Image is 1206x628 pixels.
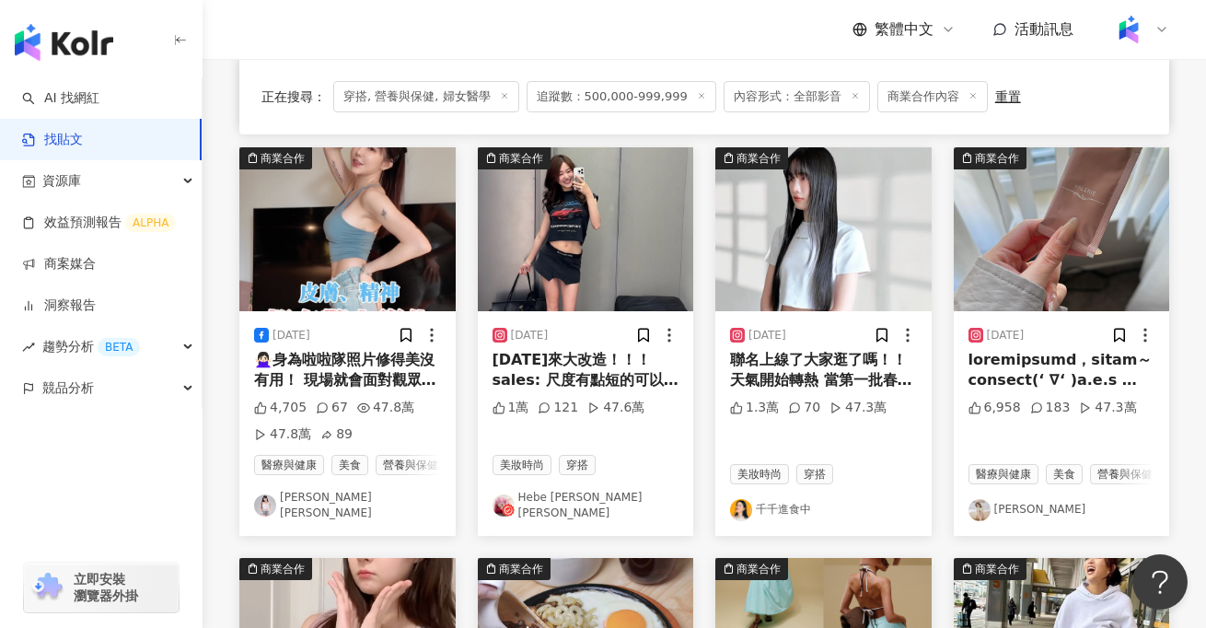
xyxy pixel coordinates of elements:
[736,560,781,578] div: 商業合作
[22,214,176,232] a: 效益預測報告ALPHA
[1015,20,1073,38] span: 活動訊息
[968,399,1021,417] div: 6,958
[22,255,96,273] a: 商案媒合
[273,328,310,343] div: [DATE]
[254,350,441,391] div: 🙅🏻‍♀️身為啦啦隊照片修得美沒有用！ 現場就會面對觀眾的近距離檢視🔍 本人也要有好身材+發光的肌膚才行💪🏻 最近維持好狀態的好幫手想推薦給你們⬇️ 📍[PERSON_NAME]《肌力動能輕蛋白...
[22,131,83,149] a: 找貼文
[320,425,353,444] div: 89
[254,399,307,417] div: 4,705
[724,81,870,112] span: 內容形式：全部影音
[987,328,1025,343] div: [DATE]
[499,149,543,168] div: 商業合作
[254,494,276,517] img: KOL Avatar
[74,571,138,604] span: 立即安裝 瀏覽器外掛
[493,494,515,517] img: KOL Avatar
[1132,554,1188,610] iframe: Help Scout Beacon - Open
[968,499,991,521] img: KOL Avatar
[730,499,752,521] img: KOL Avatar
[478,147,694,311] div: post-image商業合作
[511,328,549,343] div: [DATE]
[1079,399,1136,417] div: 47.3萬
[261,560,305,578] div: 商業合作
[730,399,779,417] div: 1.3萬
[1046,464,1083,484] span: 美食
[730,499,917,521] a: KOL Avatar千千進食中
[261,149,305,168] div: 商業合作
[875,19,933,40] span: 繁體中文
[1111,12,1146,47] img: Kolr%20app%20icon%20%281%29.png
[493,350,679,391] div: [DATE]來大改造！！！sales: 尺度有點短的可以嗎😆你們覺得時髦內褲風適合我嗎? Rate my new fit 1-10 這次的 巴黎世家x藍寶[PERSON_NAME]聯名很炫🩵 @...
[736,149,781,168] div: 商業合作
[968,499,1155,521] a: KOL Avatar[PERSON_NAME]
[715,147,932,311] div: post-image商業合作
[254,490,441,521] a: KOL Avatar[PERSON_NAME][PERSON_NAME]
[24,563,179,612] a: chrome extension立即安裝 瀏覽器外掛
[538,399,578,417] div: 121
[493,399,529,417] div: 1萬
[968,464,1038,484] span: 醫療與健康
[587,399,644,417] div: 47.6萬
[1030,399,1071,417] div: 183
[316,399,348,417] div: 67
[796,464,833,484] span: 穿搭
[22,341,35,354] span: rise
[98,338,140,356] div: BETA
[829,399,887,417] div: 47.3萬
[239,147,456,311] div: post-image商業合作
[478,147,694,311] img: post-image
[975,560,1019,578] div: 商業合作
[1090,464,1160,484] span: 營養與保健
[42,367,94,409] span: 競品分析
[499,560,543,578] div: 商業合作
[954,147,1170,311] div: post-image商業合作
[254,425,311,444] div: 47.8萬
[788,399,820,417] div: 70
[559,455,596,475] span: 穿搭
[995,89,1021,104] div: 重置
[331,455,368,475] span: 美食
[730,350,917,391] div: 聯名上線了大家逛了嗎！！ 天氣開始轉熱 當第一批春夏最時髦的人😆 在[GEOGRAPHIC_DATA]有各身高實穿的直播可以參考 或是看我的限動精華 🧡 渲染清新色調帶點大人感 休閒舒適帶點日系...
[357,399,414,417] div: 47.8萬
[22,89,99,108] a: searchAI 找網紅
[29,573,65,602] img: chrome extension
[254,455,324,475] span: 醫療與健康
[748,328,786,343] div: [DATE]
[715,147,932,311] img: post-image
[975,149,1019,168] div: 商業合作
[333,81,519,112] span: 穿搭, 營養與保健, 婦女醫學
[261,89,326,104] span: 正在搜尋 ：
[493,490,679,521] a: KOL AvatarHebe [PERSON_NAME] [PERSON_NAME]
[42,326,140,367] span: 趨勢分析
[42,160,81,202] span: 資源庫
[22,297,96,315] a: 洞察報告
[527,81,716,112] span: 追蹤數：500,000-999,999
[239,147,456,311] img: post-image
[15,24,113,61] img: logo
[493,455,551,475] span: 美妝時尚
[968,350,1155,391] div: loremipsumd，sitam～ consect(‘ ∇‘ )a.e.s ⁡ doeiusmodtem，incidid、utla。etdoloremagn，aliquaenim.a.mini...
[376,455,446,475] span: 營養與保健
[730,464,789,484] span: 美妝時尚
[877,81,988,112] span: 商業合作內容
[954,147,1170,311] img: post-image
